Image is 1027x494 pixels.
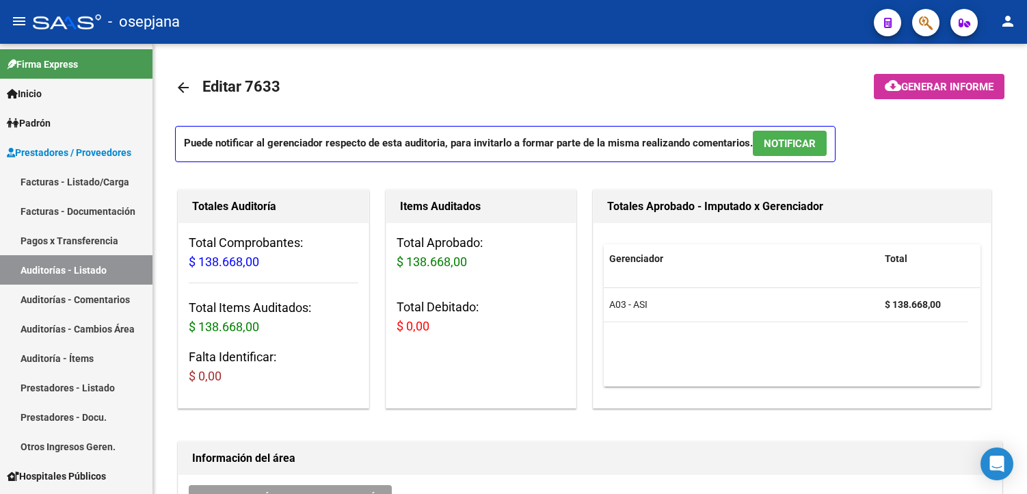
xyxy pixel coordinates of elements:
h3: Total Comprobantes: [189,233,358,272]
h1: Totales Auditoría [192,196,355,218]
h3: Total Items Auditados: [189,298,358,337]
mat-icon: cloud_download [885,77,901,94]
p: Puede notificar al gerenciador respecto de esta auditoria, para invitarlo a formar parte de la mi... [175,126,836,162]
span: $ 138.668,00 [189,255,259,269]
span: $ 138.668,00 [397,255,467,269]
strong: $ 138.668,00 [885,299,941,310]
span: Prestadores / Proveedores [7,145,131,160]
span: Inicio [7,86,42,101]
span: - osepjana [108,7,180,37]
span: $ 138.668,00 [189,320,259,334]
datatable-header-cell: Total [879,244,968,274]
h3: Total Aprobado: [397,233,566,272]
h1: Items Auditados [400,196,563,218]
span: $ 0,00 [397,319,429,333]
mat-icon: arrow_back [175,79,191,96]
span: Gerenciador [609,253,663,264]
h3: Total Debitado: [397,298,566,336]
span: A03 - ASI [609,299,648,310]
datatable-header-cell: Gerenciador [604,244,879,274]
span: $ 0,00 [189,369,222,383]
span: Firma Express [7,57,78,72]
span: Editar 7633 [202,78,280,95]
div: Open Intercom Messenger [981,447,1013,480]
button: NOTIFICAR [753,131,827,156]
h1: Información del área [192,447,988,469]
span: Padrón [7,116,51,131]
button: Generar informe [874,74,1004,99]
h1: Totales Aprobado - Imputado x Gerenciador [607,196,977,218]
span: Hospitales Públicos [7,469,106,484]
mat-icon: menu [11,13,27,29]
span: Total [885,253,907,264]
span: NOTIFICAR [764,138,816,150]
h3: Falta Identificar: [189,348,358,386]
span: Generar informe [901,81,993,93]
mat-icon: person [1000,13,1016,29]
